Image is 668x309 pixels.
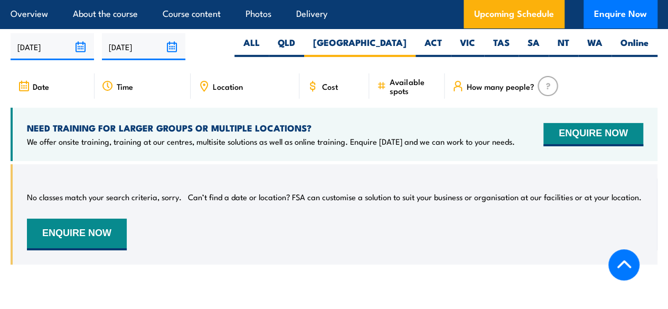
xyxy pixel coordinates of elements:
p: Can’t find a date or location? FSA can customise a solution to suit your business or organisation... [188,192,642,202]
label: QLD [269,36,304,57]
label: NT [549,36,578,57]
label: WA [578,36,611,57]
label: Online [611,36,657,57]
span: Cost [322,82,337,91]
span: Date [33,82,49,91]
button: ENQUIRE NOW [27,219,127,250]
p: We offer onsite training, training at our centres, multisite solutions as well as online training... [27,136,515,147]
label: SA [519,36,549,57]
label: TAS [484,36,519,57]
span: Available spots [390,77,437,95]
span: How many people? [467,82,534,91]
span: Time [117,82,133,91]
input: From date [11,33,94,60]
input: To date [102,33,185,60]
label: ALL [234,36,269,57]
span: Location [213,82,243,91]
button: ENQUIRE NOW [543,123,643,146]
label: [GEOGRAPHIC_DATA] [304,36,416,57]
label: VIC [451,36,484,57]
p: No classes match your search criteria, sorry. [27,192,182,202]
h4: NEED TRAINING FOR LARGER GROUPS OR MULTIPLE LOCATIONS? [27,122,515,134]
label: ACT [416,36,451,57]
